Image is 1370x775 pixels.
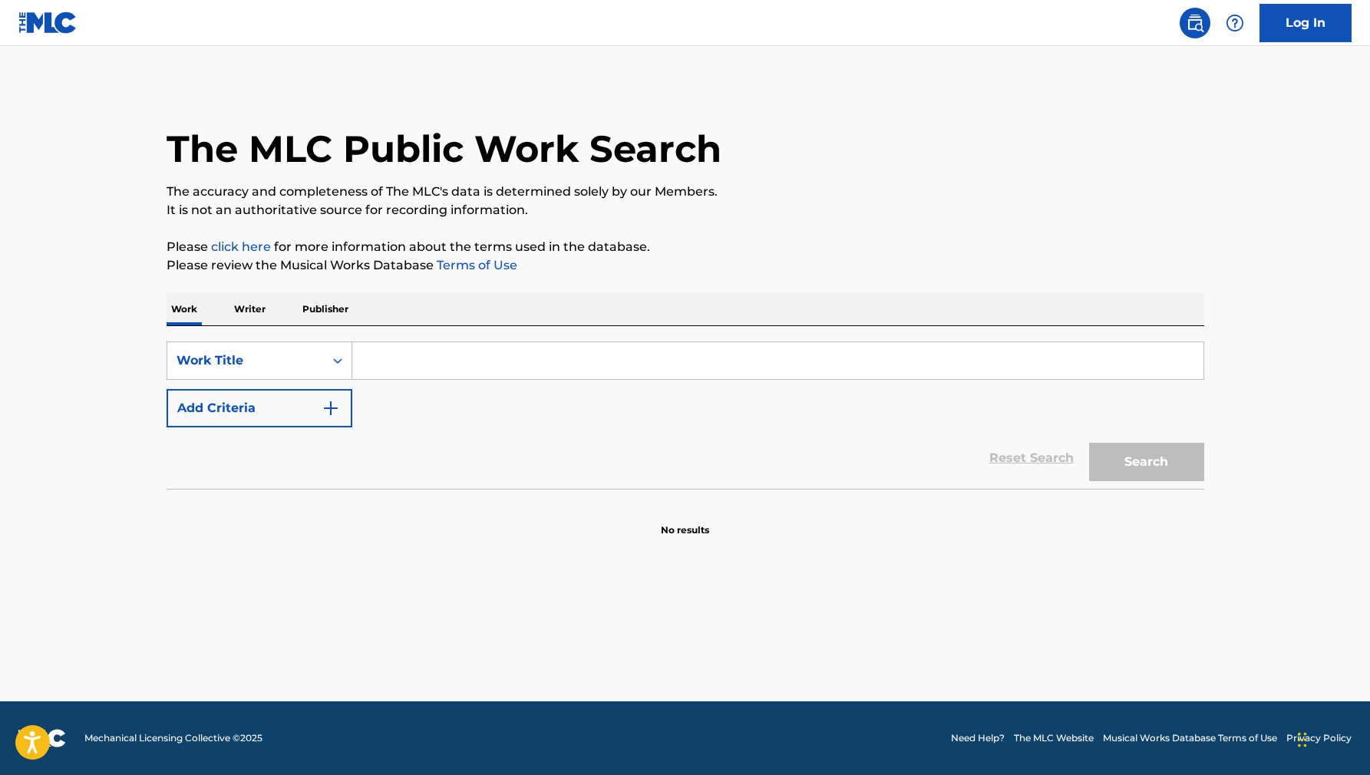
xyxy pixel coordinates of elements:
[167,293,202,325] p: Work
[177,351,315,370] div: Work Title
[1259,4,1352,42] a: Log In
[1014,731,1094,745] a: The MLC Website
[1186,14,1204,32] img: search
[434,258,517,272] a: Terms of Use
[167,256,1204,275] p: Please review the Musical Works Database
[18,12,78,34] img: MLC Logo
[1220,8,1250,38] div: Help
[661,505,709,537] p: No results
[167,238,1204,256] p: Please for more information about the terms used in the database.
[167,341,1204,489] form: Search Form
[167,201,1204,219] p: It is not an authoritative source for recording information.
[167,389,352,427] button: Add Criteria
[84,731,262,745] span: Mechanical Licensing Collective © 2025
[167,183,1204,201] p: The accuracy and completeness of The MLC's data is determined solely by our Members.
[167,126,721,172] h1: The MLC Public Work Search
[1180,8,1210,38] a: Public Search
[229,293,270,325] p: Writer
[298,293,353,325] p: Publisher
[18,729,66,747] img: logo
[322,399,340,417] img: 9d2ae6d4665cec9f34b9.svg
[1103,731,1277,745] a: Musical Works Database Terms of Use
[1293,701,1370,775] iframe: Chat Widget
[1298,717,1307,763] div: Drag
[1286,731,1352,745] a: Privacy Policy
[211,239,271,254] a: click here
[1226,14,1244,32] img: help
[951,731,1005,745] a: Need Help?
